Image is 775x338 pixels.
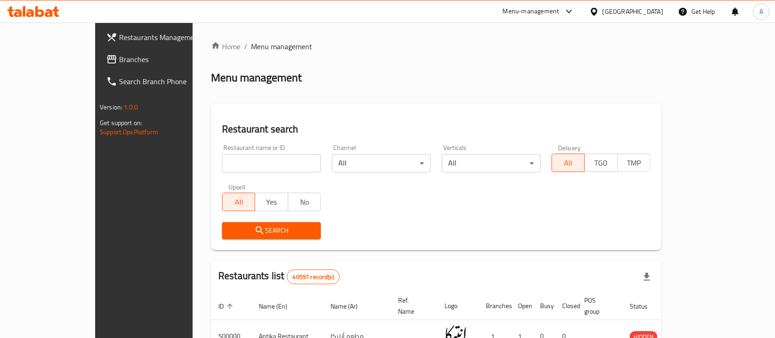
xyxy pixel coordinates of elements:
[222,154,321,172] input: Search for restaurant name or ID..
[617,154,650,172] button: TMP
[511,292,533,320] th: Open
[603,6,663,17] div: [GEOGRAPHIC_DATA]
[99,70,225,92] a: Search Branch Phone
[479,292,511,320] th: Branches
[119,76,217,87] span: Search Branch Phone
[100,126,158,138] a: Support.OpsPlatform
[503,6,559,17] div: Menu-management
[211,70,302,85] h2: Menu management
[211,41,661,52] nav: breadcrumb
[222,193,255,211] button: All
[331,301,370,312] span: Name (Ar)
[119,32,217,43] span: Restaurants Management
[287,269,340,284] div: Total records count
[442,154,541,172] div: All
[124,101,138,113] span: 1.0.0
[211,41,240,52] a: Home
[292,195,317,209] span: No
[552,154,585,172] button: All
[759,6,763,17] span: A
[226,195,251,209] span: All
[556,156,581,170] span: All
[621,156,647,170] span: TMP
[255,193,288,211] button: Yes
[100,117,142,129] span: Get support on:
[251,41,312,52] span: Menu management
[332,154,431,172] div: All
[222,222,321,239] button: Search
[288,193,321,211] button: No
[228,183,245,190] label: Upsell
[437,292,479,320] th: Logo
[218,301,236,312] span: ID
[398,295,426,317] span: Ref. Name
[630,301,660,312] span: Status
[555,292,577,320] th: Closed
[99,26,225,48] a: Restaurants Management
[119,54,217,65] span: Branches
[100,101,122,113] span: Version:
[222,122,650,136] h2: Restaurant search
[533,292,555,320] th: Busy
[584,154,617,172] button: TGO
[287,273,339,281] span: 40597 record(s)
[229,225,313,236] span: Search
[259,195,284,209] span: Yes
[636,266,658,288] div: Export file
[218,269,340,284] h2: Restaurants list
[259,301,299,312] span: Name (En)
[588,156,614,170] span: TGO
[99,48,225,70] a: Branches
[244,41,247,52] li: /
[584,295,611,317] span: POS group
[558,144,581,151] label: Delivery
